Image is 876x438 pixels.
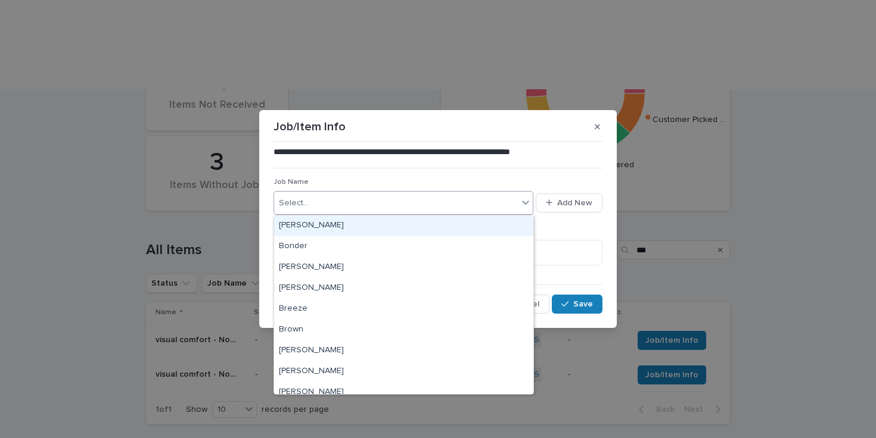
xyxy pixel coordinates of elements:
[573,300,593,308] span: Save
[536,193,602,212] button: Add New
[274,179,309,186] span: Job Name
[274,236,533,257] div: Bonder
[274,299,533,320] div: Breeze
[274,320,533,340] div: Brown
[274,278,533,299] div: Brafford
[552,295,602,314] button: Save
[274,361,533,382] div: Campbell
[274,257,533,278] div: Bostick
[274,382,533,403] div: Cardani
[274,120,346,134] p: Job/Item Info
[274,215,533,236] div: Berg
[274,340,533,361] div: Cafaro
[557,199,592,207] span: Add New
[279,197,309,209] div: Select...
